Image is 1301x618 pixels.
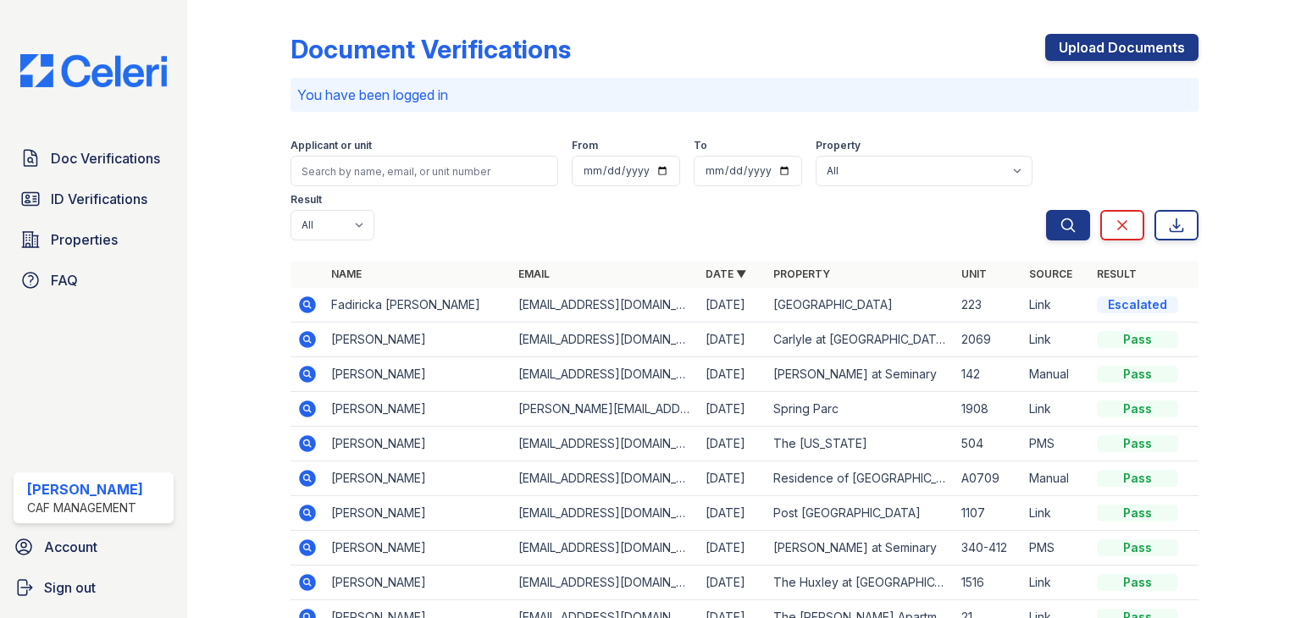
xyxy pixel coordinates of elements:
[1022,392,1090,427] td: Link
[1097,470,1178,487] div: Pass
[767,357,954,392] td: [PERSON_NAME] at Seminary
[291,34,571,64] div: Document Verifications
[1022,288,1090,323] td: Link
[1097,366,1178,383] div: Pass
[291,139,372,152] label: Applicant or unit
[699,427,767,461] td: [DATE]
[7,54,180,87] img: CE_Logo_Blue-a8612792a0a2168367f1c8372b55b34899dd931a85d93a1a3d3e32e68fde9ad4.png
[512,323,699,357] td: [EMAIL_ADDRESS][DOMAIN_NAME]
[1045,34,1199,61] a: Upload Documents
[297,85,1192,105] p: You have been logged in
[27,499,143,516] div: CAF Management
[291,193,322,207] label: Result
[1022,566,1090,600] td: Link
[767,323,954,357] td: Carlyle at [GEOGRAPHIC_DATA]
[1022,323,1090,357] td: Link
[51,229,118,250] span: Properties
[512,461,699,496] td: [EMAIL_ADDRESS][DOMAIN_NAME]
[955,531,1022,566] td: 340-412
[699,392,767,427] td: [DATE]
[767,566,954,600] td: The Huxley at [GEOGRAPHIC_DATA]
[331,268,362,280] a: Name
[51,148,160,168] span: Doc Verifications
[767,427,954,461] td: The [US_STATE]
[706,268,746,280] a: Date ▼
[7,571,180,604] a: Sign out
[955,288,1022,323] td: 223
[7,530,180,564] a: Account
[1097,539,1178,556] div: Pass
[816,139,861,152] label: Property
[1097,505,1178,521] div: Pass
[324,392,512,427] td: [PERSON_NAME]
[699,566,767,600] td: [DATE]
[1022,531,1090,566] td: PMS
[512,288,699,323] td: [EMAIL_ADDRESS][DOMAIN_NAME]
[955,323,1022,357] td: 2069
[699,323,767,357] td: [DATE]
[512,357,699,392] td: [EMAIL_ADDRESS][DOMAIN_NAME]
[699,288,767,323] td: [DATE]
[324,357,512,392] td: [PERSON_NAME]
[14,182,174,216] a: ID Verifications
[1022,357,1090,392] td: Manual
[699,461,767,496] td: [DATE]
[699,531,767,566] td: [DATE]
[955,357,1022,392] td: 142
[767,392,954,427] td: Spring Parc
[1097,435,1178,452] div: Pass
[324,323,512,357] td: [PERSON_NAME]
[955,496,1022,531] td: 1107
[699,357,767,392] td: [DATE]
[512,531,699,566] td: [EMAIL_ADDRESS][DOMAIN_NAME]
[518,268,550,280] a: Email
[955,427,1022,461] td: 504
[324,531,512,566] td: [PERSON_NAME]
[572,139,598,152] label: From
[324,566,512,600] td: [PERSON_NAME]
[324,427,512,461] td: [PERSON_NAME]
[14,263,174,297] a: FAQ
[44,537,97,557] span: Account
[51,270,78,290] span: FAQ
[27,479,143,499] div: [PERSON_NAME]
[955,461,1022,496] td: A0709
[14,141,174,175] a: Doc Verifications
[291,156,558,186] input: Search by name, email, or unit number
[1097,296,1178,313] div: Escalated
[767,461,954,496] td: Residence of [GEOGRAPHIC_DATA]
[324,461,512,496] td: [PERSON_NAME]
[1097,574,1178,591] div: Pass
[694,139,707,152] label: To
[1022,427,1090,461] td: PMS
[324,288,512,323] td: Fadiricka [PERSON_NAME]
[14,223,174,257] a: Properties
[767,288,954,323] td: [GEOGRAPHIC_DATA]
[767,531,954,566] td: [PERSON_NAME] at Seminary
[1029,268,1072,280] a: Source
[1097,268,1137,280] a: Result
[512,392,699,427] td: [PERSON_NAME][EMAIL_ADDRESS][PERSON_NAME][DOMAIN_NAME]
[1097,400,1178,417] div: Pass
[955,566,1022,600] td: 1516
[955,392,1022,427] td: 1908
[512,566,699,600] td: [EMAIL_ADDRESS][DOMAIN_NAME]
[699,496,767,531] td: [DATE]
[512,496,699,531] td: [EMAIL_ADDRESS][DOMAIN_NAME]
[773,268,830,280] a: Property
[51,189,147,209] span: ID Verifications
[767,496,954,531] td: Post [GEOGRAPHIC_DATA]
[1097,331,1178,348] div: Pass
[961,268,987,280] a: Unit
[1022,461,1090,496] td: Manual
[1022,496,1090,531] td: Link
[512,427,699,461] td: [EMAIL_ADDRESS][DOMAIN_NAME]
[324,496,512,531] td: [PERSON_NAME]
[44,577,96,598] span: Sign out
